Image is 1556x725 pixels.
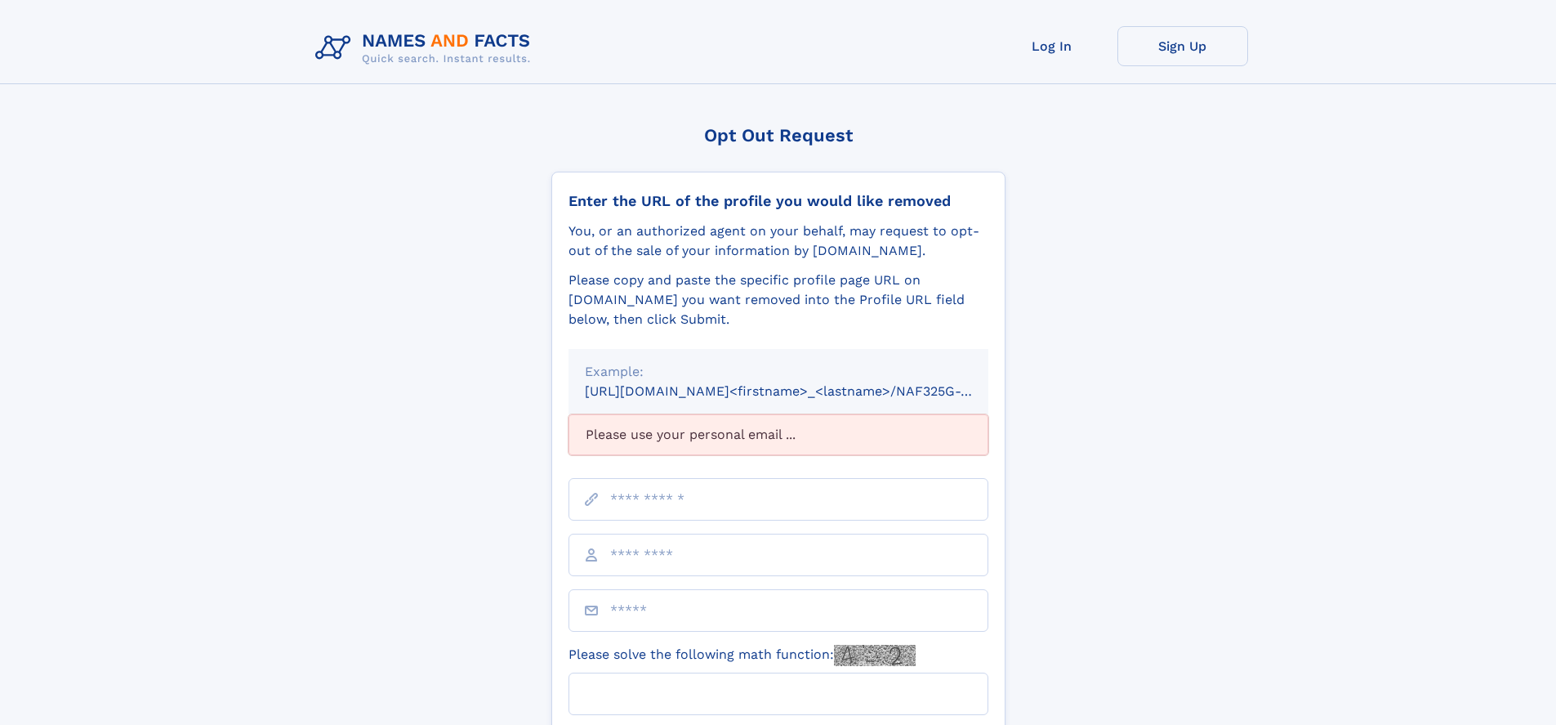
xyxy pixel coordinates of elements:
label: Please solve the following math function: [568,645,916,666]
a: Sign Up [1117,26,1248,66]
div: Please copy and paste the specific profile page URL on [DOMAIN_NAME] you want removed into the Pr... [568,271,988,329]
div: Example: [585,362,972,382]
div: You, or an authorized agent on your behalf, may request to opt-out of the sale of your informatio... [568,222,988,261]
div: Enter the URL of the profile you would like removed [568,192,988,210]
a: Log In [987,26,1117,66]
img: Logo Names and Facts [309,26,544,70]
div: Please use your personal email ... [568,414,988,455]
div: Opt Out Request [551,125,1005,145]
small: [URL][DOMAIN_NAME]<firstname>_<lastname>/NAF325G-xxxxxxxx [585,383,1019,399]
